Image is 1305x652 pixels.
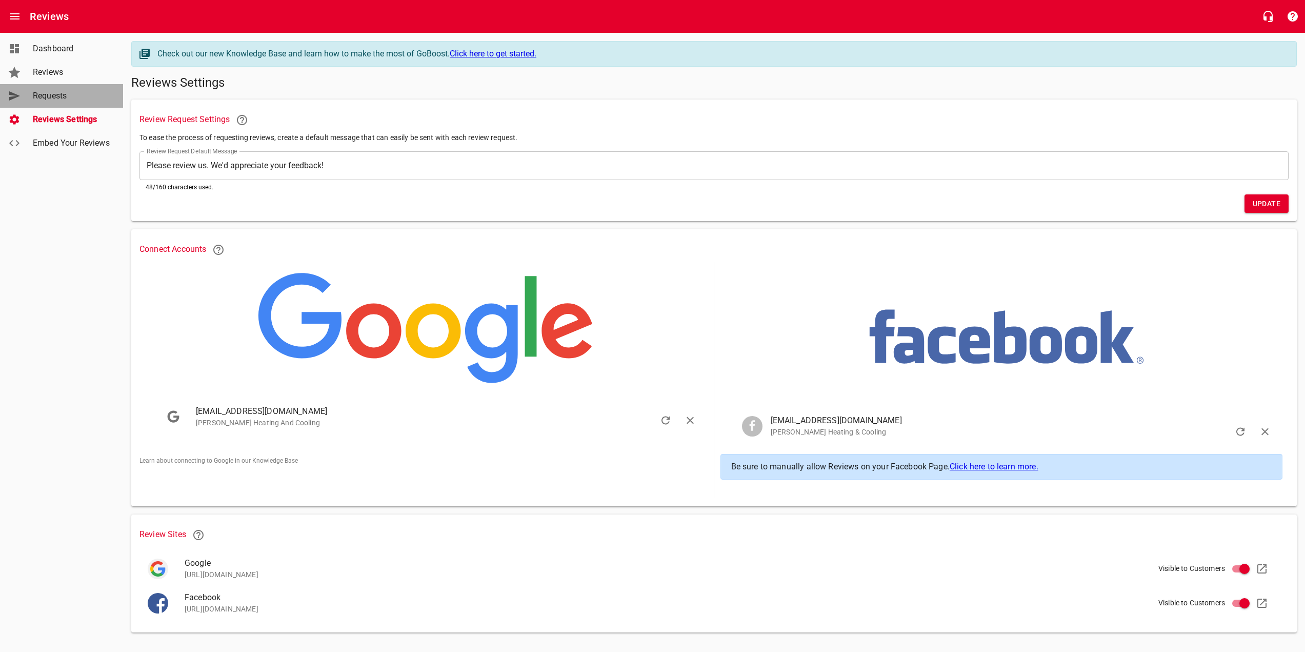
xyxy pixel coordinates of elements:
[139,132,1289,143] p: To ease the process of requesting reviews, create a default message that can easily be sent with ...
[33,137,111,149] span: Embed Your Reviews
[196,418,680,428] p: [PERSON_NAME] Heating And Cooling
[33,66,111,78] span: Reviews
[148,559,168,579] div: Google
[33,43,111,55] span: Dashboard
[1256,4,1280,29] button: Live Chat
[3,4,27,29] button: Open drawer
[139,238,1289,262] h6: Connect Accounts
[678,408,702,433] button: Sign Out
[30,8,69,25] h6: Reviews
[653,408,678,433] button: Refresh
[230,108,254,132] a: Learn more about requesting reviews
[139,108,1289,132] h6: Review Request Settings
[206,238,231,262] a: Learn more about connecting Google and Facebook to Reviews
[1158,563,1225,574] span: Visible to Customers
[33,90,111,102] span: Requests
[148,593,168,614] div: Facebook
[1228,419,1253,444] button: Refresh
[33,113,111,126] span: Reviews Settings
[148,593,168,614] img: facebook-dark.png
[196,405,680,418] span: [EMAIL_ADDRESS][DOMAIN_NAME]
[139,457,298,464] a: Learn about connecting to Google in our Knowledge Base
[771,427,1255,438] p: [PERSON_NAME] Heating & Cooling
[1280,4,1305,29] button: Support Portal
[131,75,1297,91] h5: Reviews Settings
[185,569,1264,580] p: [URL][DOMAIN_NAME]
[148,559,168,579] img: google-dark.png
[146,184,213,191] span: 48 /160 characters used.
[157,48,1286,60] div: Check out our new Knowledge Base and learn how to make the most of GoBoost.
[186,523,211,547] a: Customers will leave you reviews on these sites. Learn more.
[147,161,1281,170] textarea: Please review us. We'd appreciate your feedback!
[185,557,1264,569] span: Google
[1253,197,1280,210] span: Update
[1244,194,1289,213] button: Update
[731,461,1272,473] p: Be sure to manually allow Reviews on your Facebook Page.
[1253,419,1277,444] button: Sign Out
[950,462,1038,471] a: Click here to learn more.
[771,414,1255,427] span: [EMAIL_ADDRESS][DOMAIN_NAME]
[185,591,1264,604] span: Facebook
[450,49,536,58] a: Click here to get started.
[185,604,1264,615] p: [URL][DOMAIN_NAME]
[1158,598,1225,608] span: Visible to Customers
[139,523,1289,547] h6: Review Sites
